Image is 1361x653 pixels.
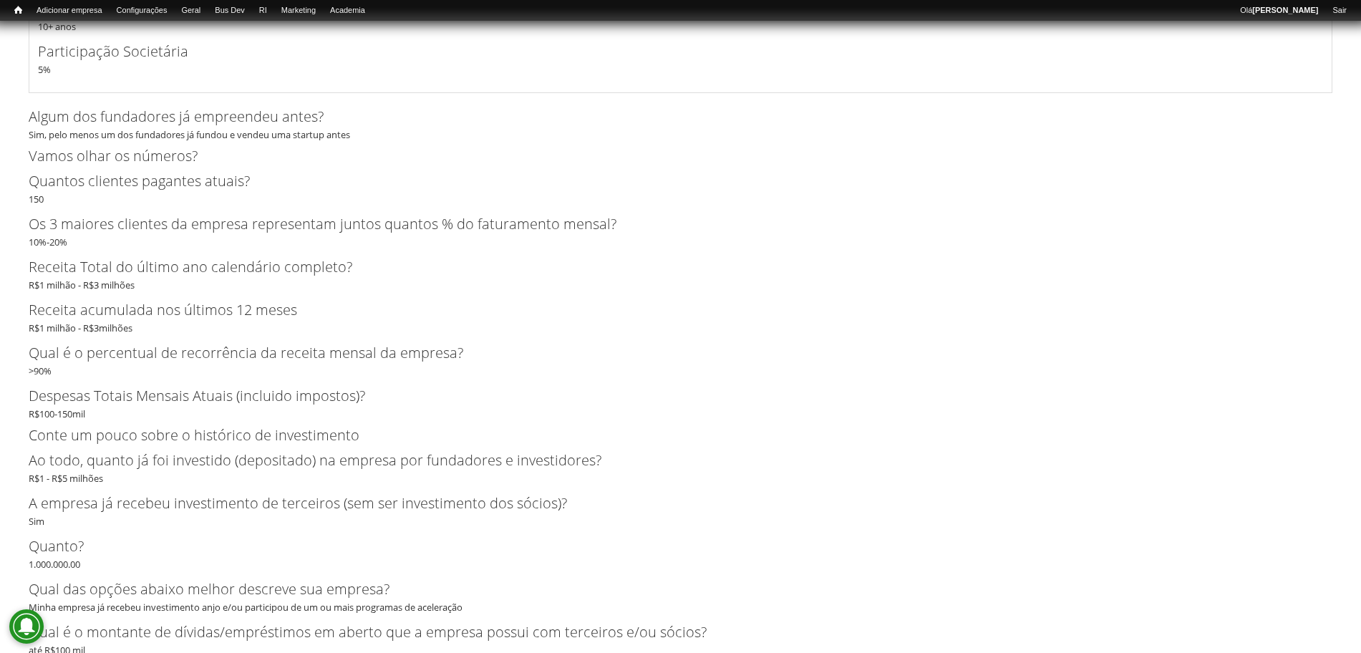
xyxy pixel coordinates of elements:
[29,342,1332,378] div: >90%
[1325,4,1354,18] a: Sair
[29,106,1309,127] label: Algum dos fundadores já empreendeu antes?
[29,579,1309,600] label: Qual das opções abaixo melhor descreve sua empresa?
[29,149,1332,163] h2: Vamos olhar os números?
[29,299,1332,335] div: R$1 milhão - R$3milhões
[38,41,1323,77] div: 5
[29,428,1332,442] h2: Conte um pouco sobre o histórico de investimento
[29,170,1332,206] div: 150
[29,385,1332,421] div: R$100-150mil
[29,493,1332,528] div: Sim
[14,5,22,15] span: Início
[7,4,29,17] a: Início
[29,579,1332,614] div: Minha empresa já recebeu investimento anjo e/ou participou de um ou mais programas de aceleração
[29,536,1309,557] label: Quanto?
[323,4,372,18] a: Academia
[29,342,1309,364] label: Qual é o percentual de recorrência da receita mensal da empresa?
[174,4,208,18] a: Geral
[274,4,323,18] a: Marketing
[29,213,1309,235] label: Os 3 maiores clientes da empresa representam juntos quantos % do faturamento mensal?
[29,256,1332,292] div: R$1 milhão - R$3 milhões
[1233,4,1325,18] a: Olá[PERSON_NAME]
[29,299,1309,321] label: Receita acumulada nos últimos 12 meses
[29,621,1309,643] label: Qual é o montante de dívidas/empréstimos em aberto que a empresa possui com terceiros e/ou sócios?
[29,4,110,18] a: Adicionar empresa
[110,4,175,18] a: Configurações
[208,4,252,18] a: Bus Dev
[43,63,51,76] span: %
[29,256,1309,278] label: Receita Total do último ano calendário completo?
[29,493,1309,514] label: A empresa já recebeu investimento de terceiros (sem ser investimento dos sócios)?
[1252,6,1318,14] strong: [PERSON_NAME]
[29,170,1309,192] label: Quantos clientes pagantes atuais?
[29,106,1332,142] div: Sim, pelo menos um dos fundadores já fundou e vendeu uma startup antes
[29,213,1332,249] div: 10%-20%
[29,385,1309,407] label: Despesas Totais Mensais Atuais (incluido impostos)?
[38,41,1299,62] label: Participação Societária
[29,450,1309,471] label: Ao todo, quanto já foi investido (depositado) na empresa por fundadores e investidores?
[29,450,1332,485] div: R$1 - R$5 milhões
[29,536,1332,571] div: 1.000.000.00
[252,4,274,18] a: RI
